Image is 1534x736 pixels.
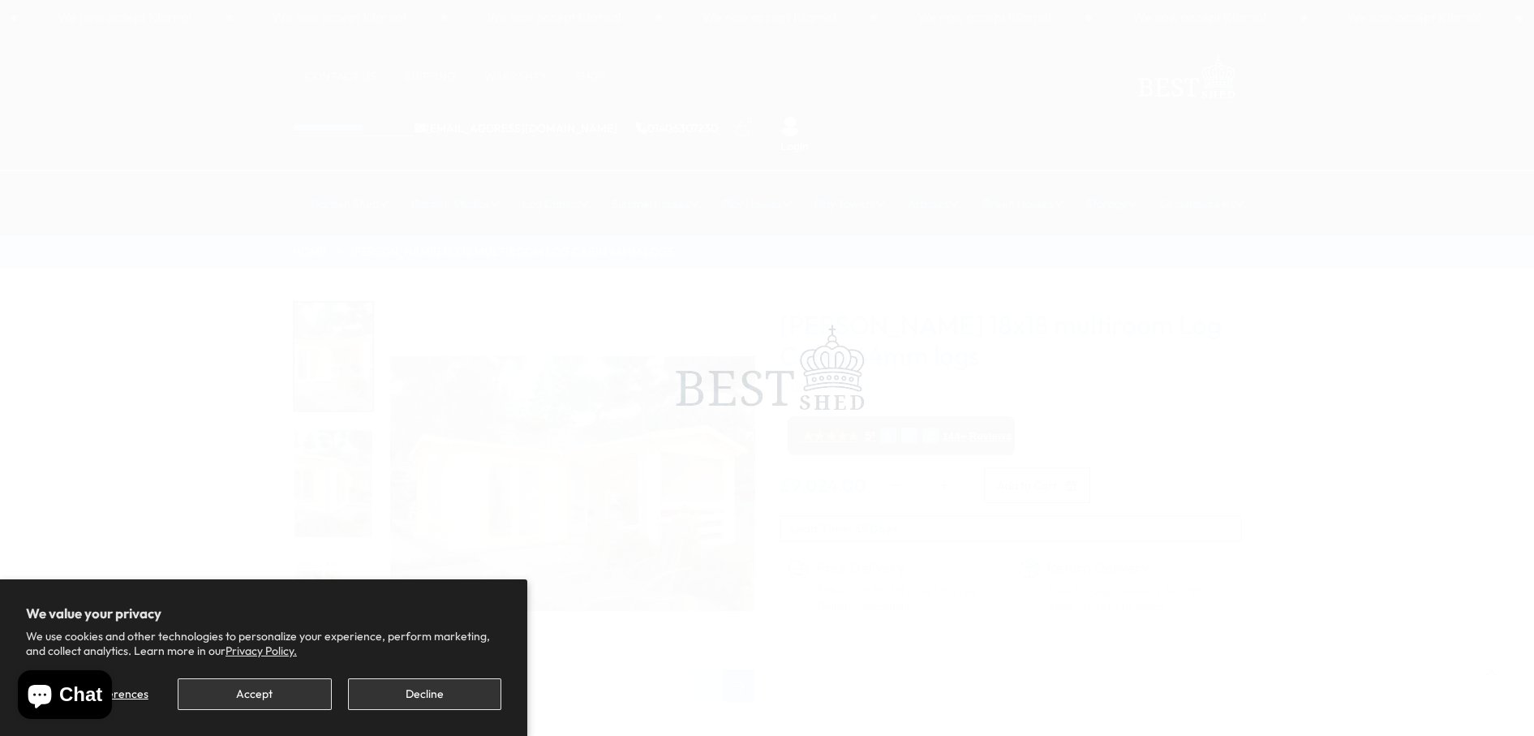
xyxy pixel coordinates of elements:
[178,678,331,710] button: Accept
[26,605,501,622] h2: We value your privacy
[348,678,501,710] button: Decline
[226,643,297,658] a: Privacy Policy.
[13,670,117,723] inbox-online-store-chat: Shopify online store chat
[26,629,501,658] p: We use cookies and other technologies to personalize your experience, perform marketing, and coll...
